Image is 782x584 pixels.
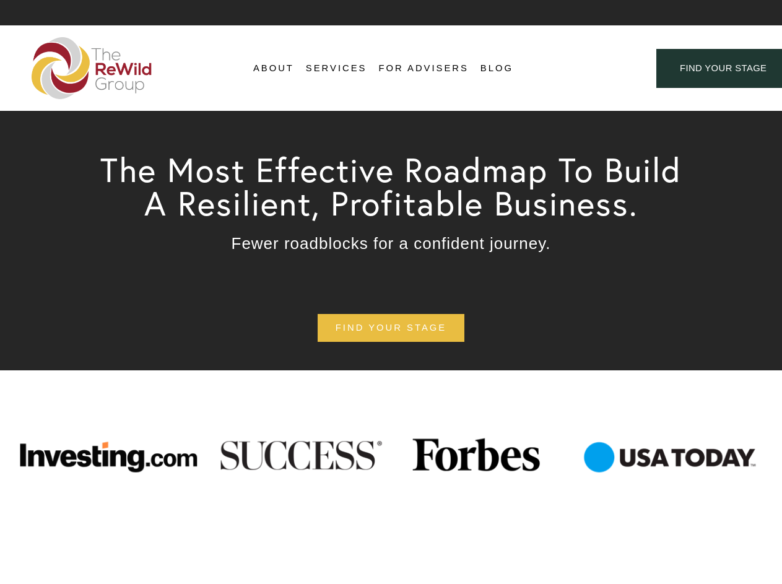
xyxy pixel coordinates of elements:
span: Services [306,60,367,77]
span: Fewer roadblocks for a confident journey. [232,234,551,253]
a: Blog [480,59,513,78]
span: About [253,60,294,77]
a: folder dropdown [306,59,367,78]
a: For Advisers [378,59,468,78]
a: find your stage [318,314,464,342]
img: The ReWild Group [32,37,153,99]
span: The Most Effective Roadmap To Build A Resilient, Profitable Business. [100,149,692,224]
a: folder dropdown [253,59,294,78]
